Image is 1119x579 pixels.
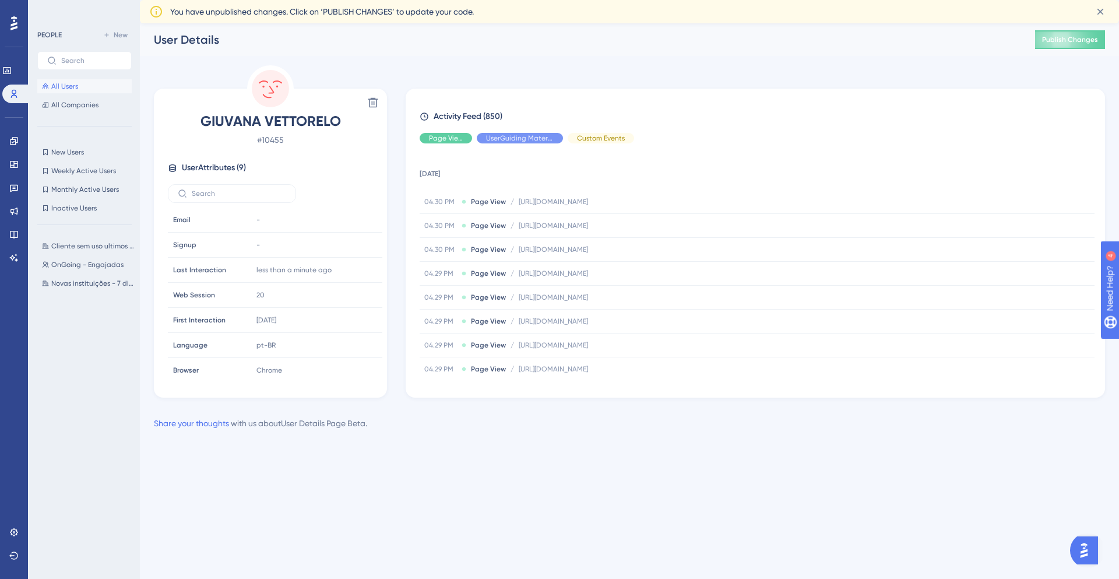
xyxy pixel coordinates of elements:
[471,341,506,350] span: Page View
[37,98,132,112] button: All Companies
[37,276,139,290] button: Novas instituições - 7 dias
[519,293,588,302] span: [URL][DOMAIN_NAME]
[170,5,474,19] span: You have unpublished changes. Click on ‘PUBLISH CHANGES’ to update your code.
[256,266,332,274] time: less than a minute ago
[1070,533,1105,568] iframe: UserGuiding AI Assistant Launcher
[51,148,84,157] span: New Users
[471,317,506,326] span: Page View
[511,197,514,206] span: /
[519,317,588,326] span: [URL][DOMAIN_NAME]
[511,269,514,278] span: /
[173,341,207,350] span: Language
[37,79,132,93] button: All Users
[256,215,260,224] span: -
[37,164,132,178] button: Weekly Active Users
[173,240,196,250] span: Signup
[471,293,506,302] span: Page View
[424,269,457,278] span: 04.29 PM
[519,197,588,206] span: [URL][DOMAIN_NAME]
[37,239,139,253] button: Cliente sem uso ultimos 7 dias
[256,366,282,375] span: Chrome
[256,341,276,350] span: pt-BR
[154,31,1006,48] div: User Details
[424,293,457,302] span: 04.29 PM
[434,110,502,124] span: Activity Feed (850)
[471,221,506,230] span: Page View
[51,82,78,91] span: All Users
[519,245,588,254] span: [URL][DOMAIN_NAME]
[37,183,132,196] button: Monthly Active Users
[420,153,1095,190] td: [DATE]
[1035,30,1105,49] button: Publish Changes
[27,3,73,17] span: Need Help?
[81,6,85,15] div: 4
[154,419,229,428] a: Share your thoughts
[577,134,625,143] span: Custom Events
[37,258,139,272] button: OnGoing - Engajadas
[471,364,506,374] span: Page View
[511,293,514,302] span: /
[173,290,215,300] span: Web Session
[511,245,514,254] span: /
[51,279,134,288] span: Novas instituições - 7 dias
[51,100,98,110] span: All Companies
[51,203,97,213] span: Inactive Users
[424,364,457,374] span: 04.29 PM
[256,240,260,250] span: -
[114,30,128,40] span: New
[37,201,132,215] button: Inactive Users
[424,197,457,206] span: 04.30 PM
[99,28,132,42] button: New
[424,245,457,254] span: 04.30 PM
[424,341,457,350] span: 04.29 PM
[511,221,514,230] span: /
[154,416,367,430] div: with us about User Details Page Beta .
[486,134,554,143] span: UserGuiding Material
[429,134,463,143] span: Page View
[424,221,457,230] span: 04.30 PM
[168,133,373,147] span: # 10455
[51,260,124,269] span: OnGoing - Engajadas
[511,317,514,326] span: /
[51,241,134,251] span: Cliente sem uso ultimos 7 dias
[519,269,588,278] span: [URL][DOMAIN_NAME]
[51,166,116,176] span: Weekly Active Users
[173,315,226,325] span: First Interaction
[256,290,265,300] span: 20
[37,30,62,40] div: PEOPLE
[471,245,506,254] span: Page View
[471,269,506,278] span: Page View
[173,215,191,224] span: Email
[182,161,246,175] span: User Attributes ( 9 )
[511,364,514,374] span: /
[519,341,588,350] span: [URL][DOMAIN_NAME]
[471,197,506,206] span: Page View
[511,341,514,350] span: /
[61,57,122,65] input: Search
[168,112,373,131] span: GIUVANA VETTORELO
[256,316,276,324] time: [DATE]
[424,317,457,326] span: 04.29 PM
[1042,35,1098,44] span: Publish Changes
[519,221,588,230] span: [URL][DOMAIN_NAME]
[37,145,132,159] button: New Users
[519,364,588,374] span: [URL][DOMAIN_NAME]
[173,366,199,375] span: Browser
[51,185,119,194] span: Monthly Active Users
[192,190,286,198] input: Search
[173,265,226,275] span: Last Interaction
